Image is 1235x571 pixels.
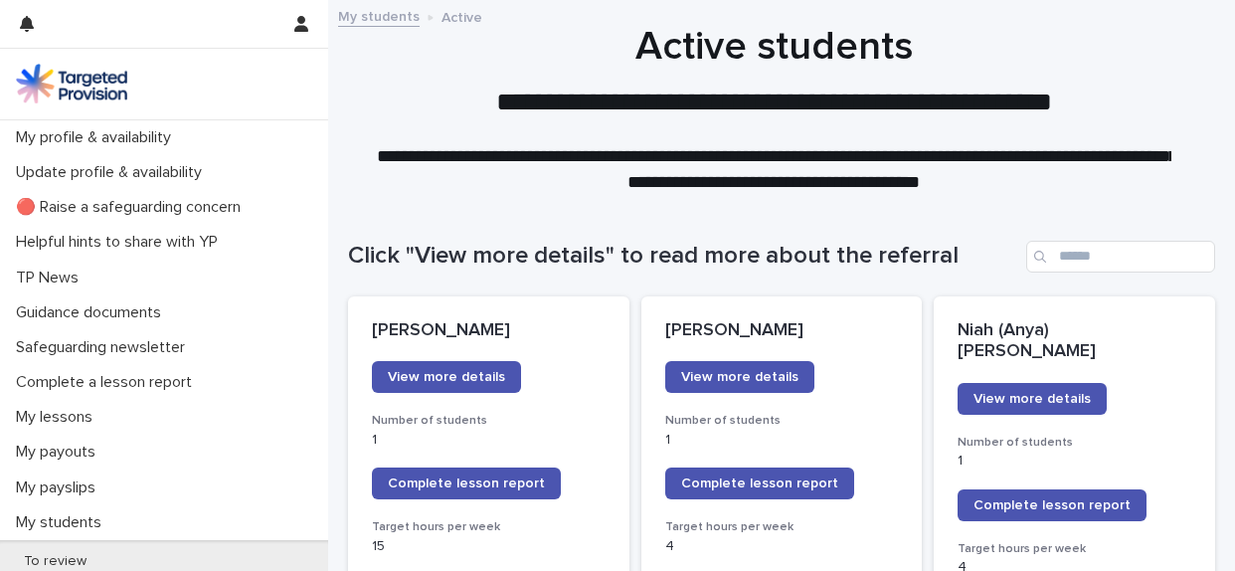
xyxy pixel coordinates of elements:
p: My payouts [8,443,111,462]
p: Guidance documents [8,303,177,322]
p: My lessons [8,408,108,427]
a: View more details [958,383,1107,415]
span: View more details [973,392,1091,406]
a: Complete lesson report [665,468,854,499]
a: View more details [665,361,814,393]
h3: Target hours per week [958,541,1191,557]
p: 1 [372,432,606,449]
p: [PERSON_NAME] [372,320,606,342]
p: 4 [665,538,899,555]
p: 1 [665,432,899,449]
p: My students [8,513,117,532]
p: Niah (Anya) [PERSON_NAME] [958,320,1191,363]
input: Search [1026,241,1215,273]
span: View more details [388,370,505,384]
p: Complete a lesson report [8,373,208,392]
img: M5nRWzHhSzIhMunXDL62 [16,64,127,103]
span: View more details [681,370,798,384]
h3: Number of students [958,435,1191,451]
p: To review [8,553,102,570]
p: Update profile & availability [8,163,218,182]
p: Helpful hints to share with YP [8,233,234,252]
p: My payslips [8,478,111,497]
h3: Number of students [665,413,899,429]
a: My students [338,4,420,27]
p: 15 [372,538,606,555]
p: Active [441,5,482,27]
a: Complete lesson report [372,468,561,499]
p: TP News [8,269,94,287]
h1: Active students [348,23,1200,71]
h3: Number of students [372,413,606,429]
h3: Target hours per week [665,519,899,535]
a: Complete lesson report [958,489,1147,521]
p: My profile & availability [8,128,187,147]
p: Safeguarding newsletter [8,338,201,357]
span: Complete lesson report [681,476,838,490]
a: View more details [372,361,521,393]
span: Complete lesson report [388,476,545,490]
p: 1 [958,453,1191,470]
h1: Click "View more details" to read more about the referral [348,242,1018,271]
span: Complete lesson report [973,498,1131,512]
p: 🔴 Raise a safeguarding concern [8,198,257,217]
p: [PERSON_NAME] [665,320,899,342]
h3: Target hours per week [372,519,606,535]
